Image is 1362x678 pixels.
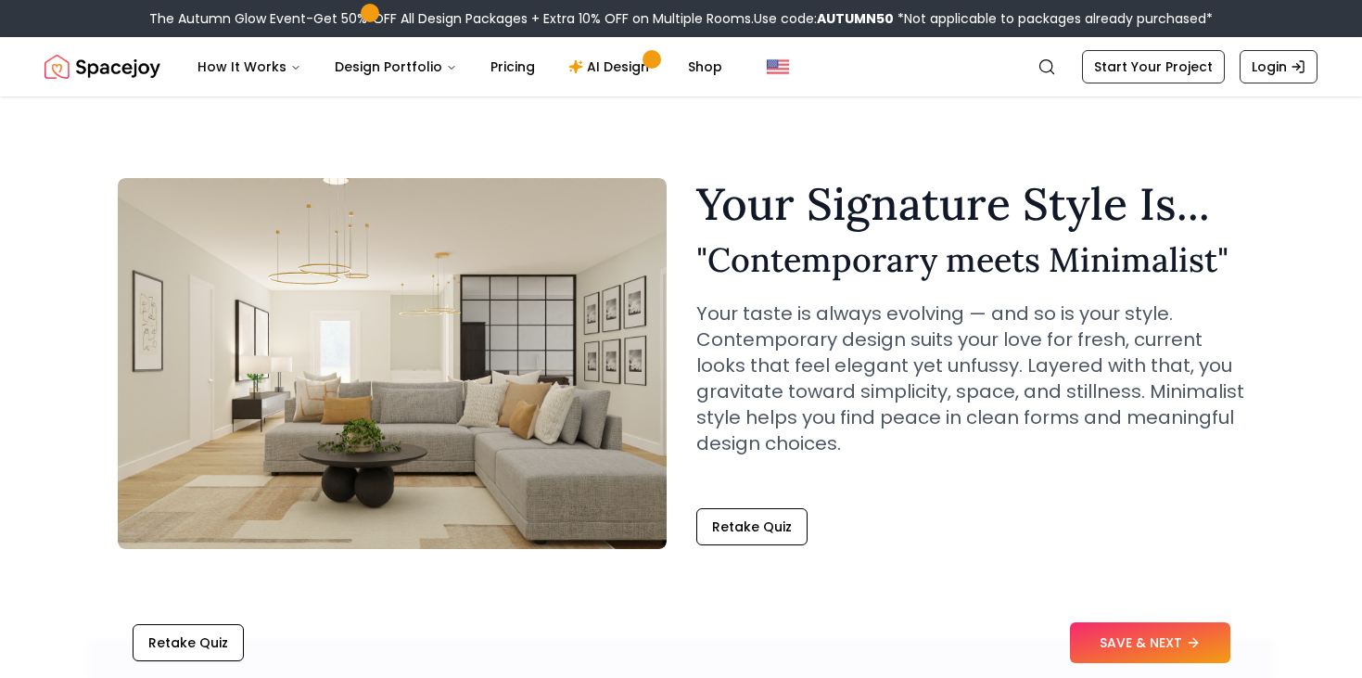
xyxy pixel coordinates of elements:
[45,48,160,85] img: Spacejoy Logo
[183,48,737,85] nav: Main
[554,48,669,85] a: AI Design
[817,9,894,28] b: AUTUMN50
[696,182,1245,226] h1: Your Signature Style Is...
[1082,50,1225,83] a: Start Your Project
[476,48,550,85] a: Pricing
[696,301,1245,456] p: Your taste is always evolving — and so is your style. Contemporary design suits your love for fre...
[754,9,894,28] span: Use code:
[696,241,1245,278] h2: " Contemporary meets Minimalist "
[1070,622,1230,663] button: SAVE & NEXT
[45,48,160,85] a: Spacejoy
[45,37,1317,96] nav: Global
[183,48,316,85] button: How It Works
[673,48,737,85] a: Shop
[894,9,1213,28] span: *Not applicable to packages already purchased*
[133,624,244,661] button: Retake Quiz
[767,56,789,78] img: United States
[118,178,667,549] img: Contemporary meets Minimalist Style Example
[696,508,808,545] button: Retake Quiz
[149,9,1213,28] div: The Autumn Glow Event-Get 50% OFF All Design Packages + Extra 10% OFF on Multiple Rooms.
[320,48,472,85] button: Design Portfolio
[1240,50,1317,83] a: Login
